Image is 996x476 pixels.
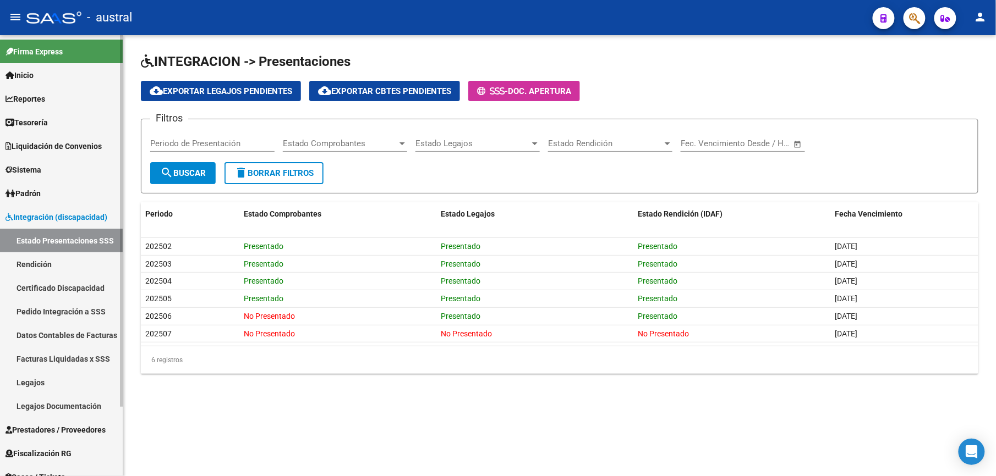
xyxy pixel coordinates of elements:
span: Estado Legajos [415,139,530,148]
span: [DATE] [835,294,857,303]
div: 6 registros [141,346,978,374]
span: 202504 [145,276,172,285]
div: Open Intercom Messenger [959,439,985,465]
span: Sistema [6,164,41,176]
span: Borrar Filtros [234,168,314,178]
mat-icon: cloud_download [318,84,331,97]
span: Exportar Cbtes Pendientes [318,86,451,96]
datatable-header-cell: Periodo [141,202,239,226]
h3: Filtros [150,110,188,126]
span: [DATE] [835,276,857,285]
button: Open calendar [792,138,805,151]
span: No Presentado [244,312,295,320]
span: Presentado [244,259,283,268]
span: Firma Express [6,46,63,58]
mat-icon: search [160,166,173,179]
span: Padrón [6,187,41,200]
mat-icon: cloud_download [150,84,163,97]
datatable-header-cell: Estado Legajos [436,202,633,226]
span: Fecha Vencimiento [835,209,902,218]
span: Presentado [638,276,677,285]
span: Presentado [441,294,480,303]
span: Tesorería [6,117,48,129]
span: Reportes [6,93,45,105]
datatable-header-cell: Fecha Vencimiento [830,202,978,226]
mat-icon: person [974,10,987,24]
span: Presentado [244,242,283,251]
span: [DATE] [835,329,857,338]
span: INTEGRACION -> Presentaciones [141,54,351,69]
input: Fecha inicio [681,139,725,148]
span: Presentado [441,242,480,251]
span: Inicio [6,69,34,81]
span: Presentado [244,294,283,303]
button: Exportar Legajos Pendientes [141,81,301,101]
span: Presentado [244,276,283,285]
span: [DATE] [835,312,857,320]
button: Buscar [150,162,216,184]
button: Borrar Filtros [225,162,324,184]
span: Presentado [638,312,677,320]
span: Buscar [160,168,206,178]
span: Estado Comprobantes [283,139,397,148]
button: -Doc. Apertura [468,81,580,101]
button: Exportar Cbtes Pendientes [309,81,460,101]
mat-icon: menu [9,10,22,24]
span: Presentado [441,276,480,285]
datatable-header-cell: Estado Rendición (IDAF) [633,202,830,226]
span: Estado Legajos [441,209,495,218]
span: Exportar Legajos Pendientes [150,86,292,96]
span: 202505 [145,294,172,303]
span: Presentado [638,294,677,303]
span: - austral [87,5,132,30]
span: Liquidación de Convenios [6,140,102,152]
span: No Presentado [441,329,492,338]
span: 202502 [145,242,172,251]
input: Fecha fin [735,139,789,148]
span: Periodo [145,209,173,218]
datatable-header-cell: Estado Comprobantes [239,202,436,226]
span: Integración (discapacidad) [6,211,107,223]
span: Estado Rendición [548,139,663,148]
span: [DATE] [835,242,857,251]
span: 202503 [145,259,172,268]
span: - [477,86,508,96]
mat-icon: delete [234,166,248,179]
span: Estado Comprobantes [244,209,321,218]
span: Presentado [638,242,677,251]
span: 202507 [145,329,172,338]
span: Estado Rendición (IDAF) [638,209,723,218]
span: 202506 [145,312,172,320]
span: Presentado [441,312,480,320]
span: Presentado [638,259,677,268]
span: Fiscalización RG [6,447,72,460]
span: Doc. Apertura [508,86,571,96]
span: No Presentado [244,329,295,338]
span: [DATE] [835,259,857,268]
span: No Presentado [638,329,689,338]
span: Prestadores / Proveedores [6,424,106,436]
span: Presentado [441,259,480,268]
